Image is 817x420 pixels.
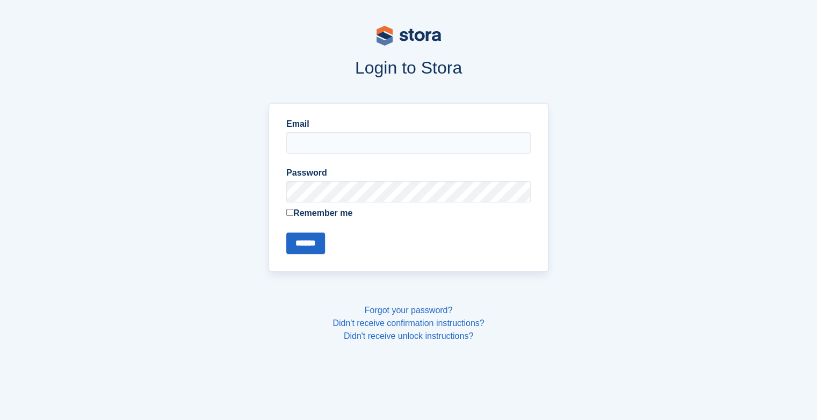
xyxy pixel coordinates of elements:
h1: Login to Stora [64,58,754,77]
a: Didn't receive unlock instructions? [344,331,473,341]
a: Didn't receive confirmation instructions? [332,318,484,328]
input: Remember me [286,209,293,216]
label: Email [286,118,531,131]
label: Password [286,166,531,179]
a: Forgot your password? [365,306,453,315]
label: Remember me [286,207,531,220]
img: stora-logo-53a41332b3708ae10de48c4981b4e9114cc0af31d8433b30ea865607fb682f29.svg [377,26,441,46]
